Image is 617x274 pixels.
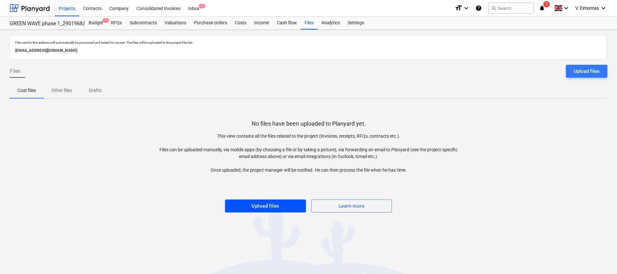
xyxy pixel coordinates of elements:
a: Budget1 [85,17,107,29]
p: [EMAIL_ADDRESS][DOMAIN_NAME] [15,47,602,54]
i: format_size [455,4,462,12]
p: Files sent to this address will automatically be processed and tested for viruses. The files will... [15,40,602,45]
p: Other files [51,87,72,94]
i: keyboard_arrow_down [562,4,570,12]
a: Cash flow [273,17,301,29]
a: Income [250,17,273,29]
a: Purchase orders [190,17,231,29]
a: RFQs [107,17,126,29]
span: search [491,6,496,11]
p: This view contains all the files related to the project (invoices, receipts, RFQs, contracts etc.... [159,133,458,174]
button: Upload files [225,200,306,212]
div: Budget [85,17,107,29]
div: Learn more [339,202,364,210]
button: Search [488,3,534,14]
a: Settings [344,17,368,29]
iframe: Chat Widget [585,243,617,274]
span: 2 [199,4,205,8]
a: Analytics [318,17,344,29]
p: Drafts [87,87,103,94]
span: 7 [543,1,550,7]
button: Learn more [311,200,392,212]
button: Upload files [566,65,607,78]
a: Files [301,17,318,29]
p: No files have been uploaded to Planyard yet. [252,120,366,128]
a: Valuations [161,17,190,29]
div: Upload files [252,202,279,210]
div: GREEN WAVE phase 1_2901968/2901969/2901972 [10,20,77,27]
i: keyboard_arrow_down [600,4,607,12]
i: Knowledge base [475,4,482,12]
i: keyboard_arrow_down [462,4,470,12]
span: V. Eimontas [575,6,599,11]
a: Costs [231,17,250,29]
span: Files [10,67,20,75]
a: Subcontracts [126,17,161,29]
p: Cost files [17,87,36,94]
i: notifications [539,4,545,12]
span: 1 [103,18,109,23]
div: Upload files [574,67,600,75]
